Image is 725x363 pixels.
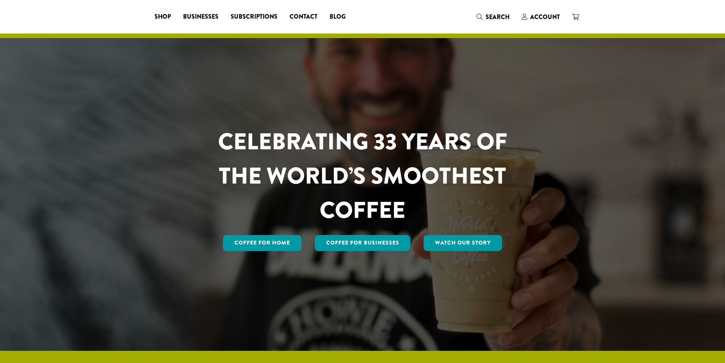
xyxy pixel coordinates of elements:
a: Watch Our Story [424,235,502,251]
span: Contact [290,12,317,22]
span: Shop [155,12,171,22]
a: Search [470,11,516,23]
a: Coffee for Home [223,235,301,251]
h1: CELEBRATING 33 YEARS OF THE WORLD’S SMOOTHEST COFFEE [196,125,530,227]
span: Search [486,13,510,21]
span: Businesses [183,12,218,22]
a: Coffee For Businesses [315,235,411,251]
span: Account [530,13,560,21]
span: Blog [330,12,346,22]
a: Shop [148,11,177,23]
span: Subscriptions [231,12,277,22]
